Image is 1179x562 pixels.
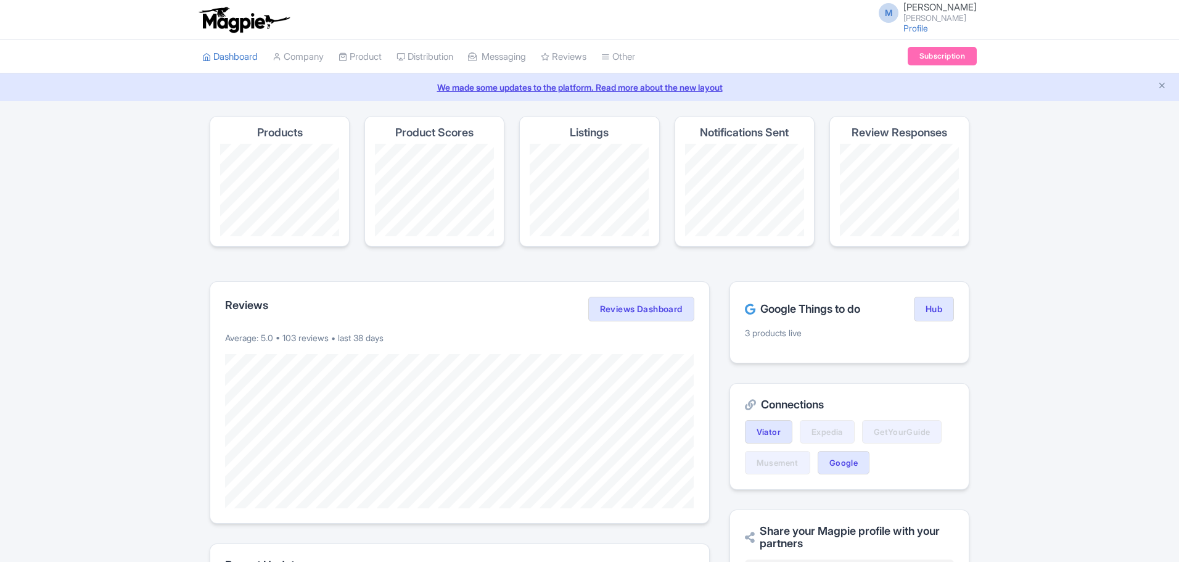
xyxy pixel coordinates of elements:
[541,40,586,74] a: Reviews
[7,81,1172,94] a: We made some updates to the platform. Read more about the new layout
[339,40,382,74] a: Product
[852,126,947,139] h4: Review Responses
[862,420,942,444] a: GetYourGuide
[468,40,526,74] a: Messaging
[196,6,292,33] img: logo-ab69f6fb50320c5b225c76a69d11143b.png
[395,126,474,139] h4: Product Scores
[903,23,928,33] a: Profile
[601,40,635,74] a: Other
[273,40,324,74] a: Company
[745,399,954,411] h2: Connections
[745,525,954,550] h2: Share your Magpie profile with your partners
[570,126,609,139] h4: Listings
[225,331,694,344] p: Average: 5.0 • 103 reviews • last 38 days
[745,303,860,315] h2: Google Things to do
[903,1,977,13] span: [PERSON_NAME]
[908,47,977,65] a: Subscription
[745,451,810,474] a: Musement
[257,126,303,139] h4: Products
[396,40,453,74] a: Distribution
[903,14,977,22] small: [PERSON_NAME]
[871,2,977,22] a: M [PERSON_NAME] [PERSON_NAME]
[1157,80,1167,94] button: Close announcement
[818,451,869,474] a: Google
[879,3,898,23] span: M
[745,326,954,339] p: 3 products live
[800,420,855,444] a: Expedia
[588,297,694,321] a: Reviews Dashboard
[225,299,268,312] h2: Reviews
[745,420,792,444] a: Viator
[202,40,258,74] a: Dashboard
[914,297,954,321] a: Hub
[700,126,789,139] h4: Notifications Sent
